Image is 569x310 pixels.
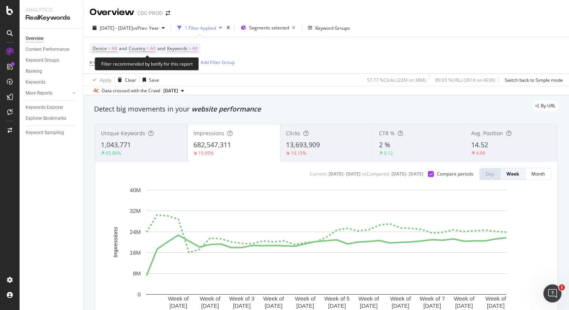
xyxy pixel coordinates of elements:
text: 16M [130,249,141,256]
text: Week of [263,295,284,302]
span: Keywords [167,45,187,52]
div: 0.12 [384,150,393,156]
div: Switch back to Simple mode [505,77,563,83]
text: Week of [454,295,475,302]
button: Save [140,74,159,86]
div: 1 Filter Applied [185,25,216,31]
div: Ranking [26,67,42,75]
text: Week of 5 [324,295,350,302]
text: Week of 3 [229,295,254,302]
div: [DATE] - [DATE] [391,171,423,177]
span: vs Prev. Year [133,25,159,31]
text: Week of [295,295,316,302]
a: More Reports [26,89,70,97]
div: Current: [310,171,327,177]
text: [DATE] [201,302,219,309]
text: [DATE] [392,302,409,309]
span: 2025 Aug. 29th [163,87,178,94]
div: Overview [90,6,134,19]
text: [DATE] [360,302,377,309]
span: 2 % [379,140,390,149]
button: [DATE] - [DATE]vsPrev. Year [90,22,168,34]
div: Keywords [26,78,46,86]
text: [DATE] [265,302,282,309]
div: 57.77 % Clicks ( 22M on 38M ) [367,77,426,83]
div: Apply [100,77,111,83]
button: [DATE] [160,86,187,95]
span: 13,693,909 [286,140,320,149]
text: [DATE] [328,302,346,309]
span: = [146,45,149,52]
text: [DATE] [455,302,473,309]
div: Keyword Groups [315,25,350,31]
span: All [150,43,155,54]
button: Keyword Groups [305,22,353,34]
button: Switch back to Simple mode [502,74,563,86]
button: Segments selected [238,22,298,34]
a: Keyword Sampling [26,129,78,137]
span: Country [129,45,145,52]
div: 15.95% [198,150,214,156]
button: Apply [90,74,111,86]
div: Week [507,171,519,177]
div: 89.65 % URLs ( 361K on 403K ) [435,77,495,83]
a: Keywords [26,78,78,86]
text: Week of 7 [420,295,445,302]
a: Keywords Explorer [26,104,78,111]
text: [DATE] [297,302,314,309]
div: CDC PROD [137,9,163,17]
span: = [108,45,111,52]
span: CTR % [379,130,395,137]
text: [DATE] [233,302,251,309]
div: Keywords Explorer [26,104,63,111]
text: 0 [138,291,141,298]
div: times [225,24,231,32]
text: [DATE] [423,302,441,309]
text: Week of [359,295,380,302]
span: Segments selected [249,24,289,31]
span: 1,043,771 [101,140,131,149]
text: Week of [168,295,189,302]
text: 8M [133,270,141,276]
button: Add Filter Group [190,58,235,67]
div: Overview [26,35,44,43]
text: Week of [200,295,221,302]
div: Data crossed with the Crawl [102,87,160,94]
div: Month [531,171,545,177]
span: All [192,43,198,54]
div: Clear [125,77,136,83]
text: Week of [485,295,507,302]
span: 1 [559,284,565,290]
div: Keyword Groups [26,57,59,64]
text: Impressions [112,227,119,257]
div: vs Compared : [362,171,390,177]
a: Keyword Groups [26,57,78,64]
text: 32M [130,208,141,214]
a: Ranking [26,67,78,75]
a: Content Performance [26,46,78,53]
span: and [157,45,165,52]
div: 65.86% [106,150,121,156]
div: Keyword Sampling [26,129,64,137]
button: Clear [115,74,136,86]
span: 14.52 [471,140,488,149]
div: Add Filter Group [201,59,235,66]
span: Avg. Position [471,130,503,137]
button: 1 Filter Applied [174,22,225,34]
div: More Reports [26,89,52,97]
span: [DATE] - [DATE] [100,25,133,31]
button: Day [479,168,501,180]
a: Explorer Bookmarks [26,115,78,122]
div: Explorer Bookmarks [26,115,66,122]
div: [DATE] - [DATE] [329,171,361,177]
div: 4.99 [476,150,485,156]
div: Content Performance [26,46,69,53]
div: Analytics [26,6,77,14]
div: RealKeywords [26,14,77,22]
span: Clicks [286,130,300,137]
text: 40M [130,187,141,193]
span: = [189,45,191,52]
text: 24M [130,229,141,235]
span: Impressions [193,130,224,137]
div: 10.15% [291,150,306,156]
